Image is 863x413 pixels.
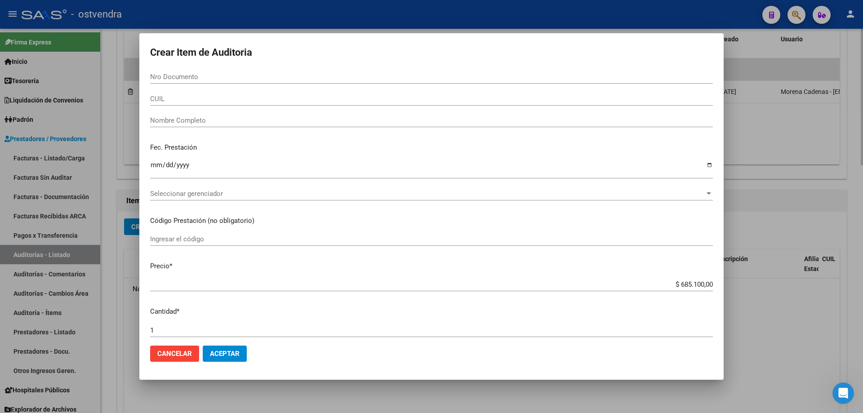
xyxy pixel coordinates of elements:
h2: Crear Item de Auditoria [150,44,713,61]
button: Aceptar [203,346,247,362]
p: Fec. Prestación [150,142,713,153]
p: Precio [150,261,713,271]
p: Código Prestación (no obligatorio) [150,216,713,226]
iframe: Intercom live chat [832,382,854,404]
span: Cancelar [157,350,192,358]
span: Seleccionar gerenciador [150,190,705,198]
p: Cantidad [150,306,713,317]
button: Cancelar [150,346,199,362]
span: Aceptar [210,350,240,358]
